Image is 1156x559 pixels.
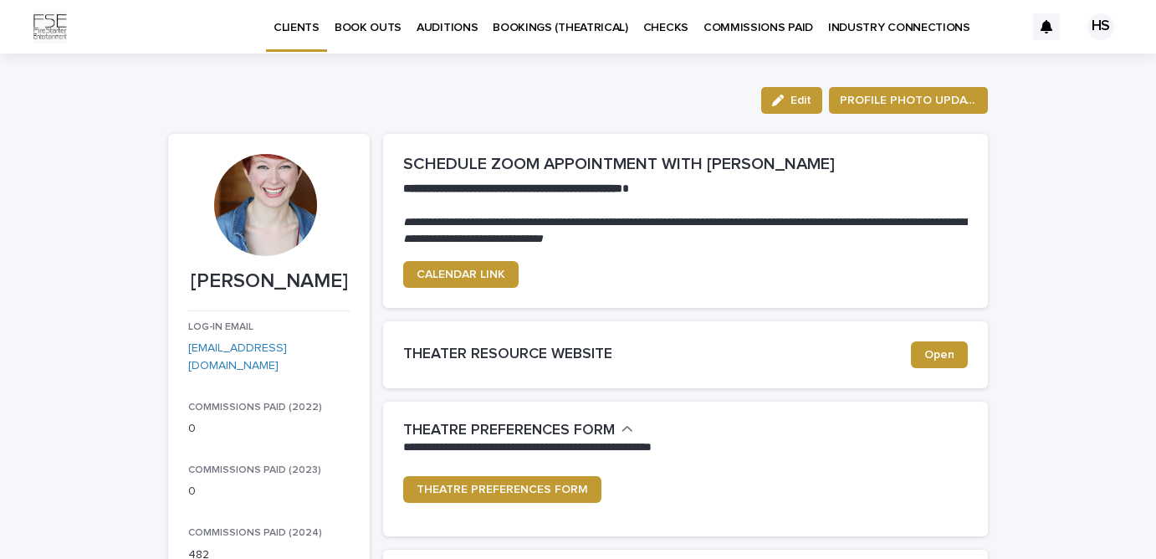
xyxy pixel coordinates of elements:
span: Open [924,349,954,361]
span: LOG-IN EMAIL [188,322,253,332]
button: THEATRE PREFERENCES FORM [403,422,633,440]
h2: THEATER RESOURCE WEBSITE [403,346,911,364]
span: COMMISSIONS PAID (2022) [188,403,322,413]
span: COMMISSIONS PAID (2024) [188,528,322,538]
span: CALENDAR LINK [417,269,505,280]
p: 0 [188,420,350,438]
span: COMMISSIONS PAID (2023) [188,465,321,475]
span: THEATRE PREFERENCES FORM [417,484,588,495]
h2: THEATRE PREFERENCES FORM [403,422,615,440]
div: HS [1087,13,1114,40]
a: CALENDAR LINK [403,261,519,288]
span: PROFILE PHOTO UPDATE [840,92,977,109]
a: [EMAIL_ADDRESS][DOMAIN_NAME] [188,342,287,372]
img: Km9EesSdRbS9ajqhBzyo [33,10,67,44]
button: PROFILE PHOTO UPDATE [829,87,988,114]
button: Edit [761,87,822,114]
p: 0 [188,483,350,500]
span: Edit [790,95,811,106]
p: [PERSON_NAME] [188,269,350,294]
a: Open [911,341,968,368]
a: THEATRE PREFERENCES FORM [403,476,601,503]
h2: SCHEDULE ZOOM APPOINTMENT WITH [PERSON_NAME] [403,154,968,174]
